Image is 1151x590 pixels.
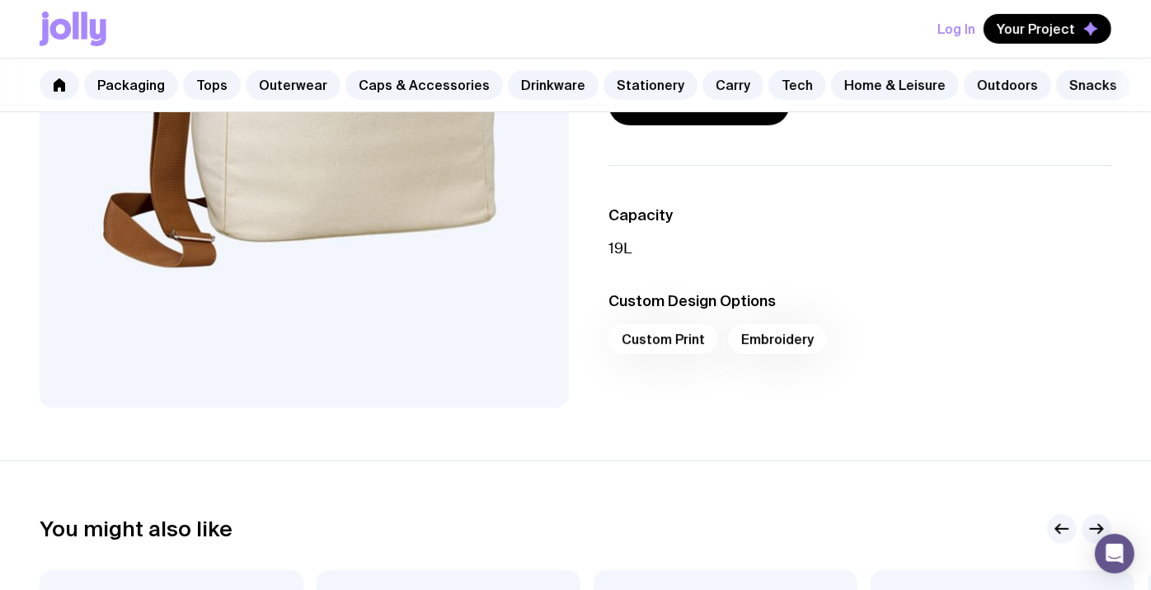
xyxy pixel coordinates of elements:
span: Your Project [997,21,1075,37]
a: Caps & Accessories [345,70,503,100]
a: Stationery [604,70,698,100]
button: Log In [937,14,975,44]
a: Home & Leisure [831,70,959,100]
a: Outdoors [964,70,1051,100]
a: Tech [768,70,826,100]
h3: Capacity [608,205,1111,225]
h2: You might also like [40,517,233,541]
a: Snacks [1056,70,1130,100]
h3: Custom Design Options [608,291,1111,311]
a: Carry [702,70,763,100]
a: Outerwear [246,70,341,100]
a: Packaging [84,70,178,100]
p: 19L [608,238,1111,258]
a: Drinkware [508,70,599,100]
button: Your Project [984,14,1111,44]
div: Open Intercom Messenger [1095,534,1135,573]
a: Tops [183,70,241,100]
